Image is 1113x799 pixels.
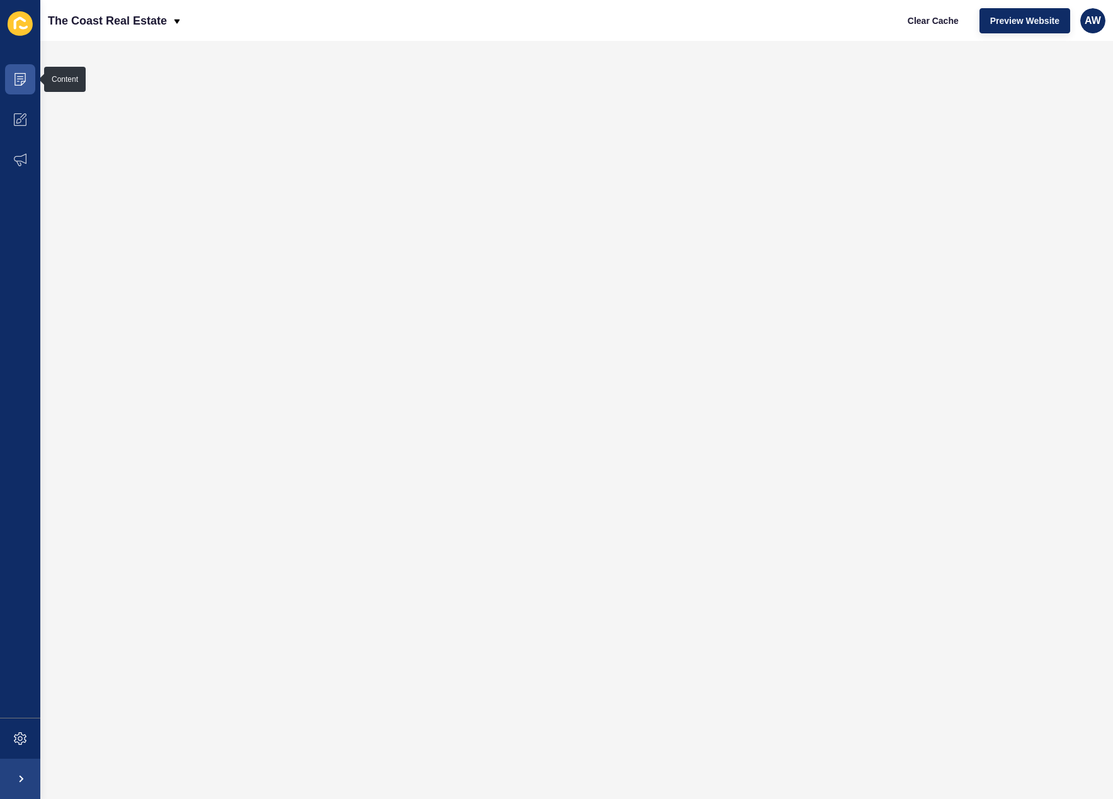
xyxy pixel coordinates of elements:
[52,74,78,84] div: Content
[897,8,969,33] button: Clear Cache
[908,14,959,27] span: Clear Cache
[979,8,1070,33] button: Preview Website
[990,14,1059,27] span: Preview Website
[48,5,167,37] p: The Coast Real Estate
[1085,14,1101,27] span: AW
